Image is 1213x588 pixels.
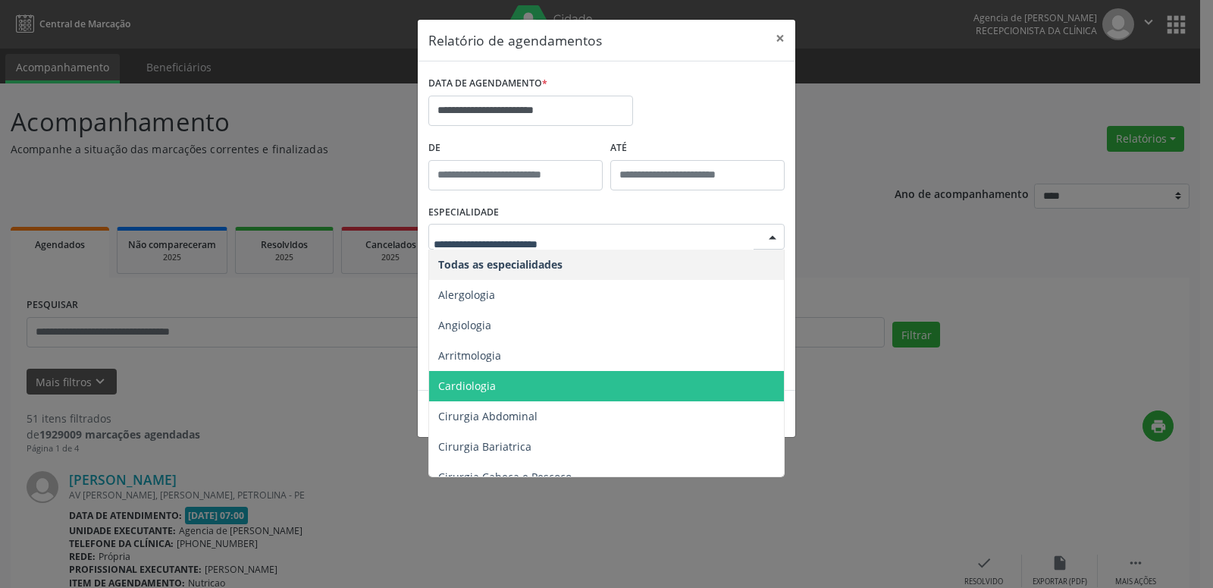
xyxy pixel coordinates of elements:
[438,379,496,393] span: Cardiologia
[438,288,495,302] span: Alergologia
[428,72,547,96] label: DATA DE AGENDAMENTO
[428,137,603,160] label: De
[438,318,491,332] span: Angiologia
[438,439,531,454] span: Cirurgia Bariatrica
[438,470,572,484] span: Cirurgia Cabeça e Pescoço
[438,348,501,363] span: Arritmologia
[438,257,563,272] span: Todas as especialidades
[428,201,499,225] label: ESPECIALIDADE
[438,409,538,423] span: Cirurgia Abdominal
[765,20,795,57] button: Close
[610,137,785,160] label: ATÉ
[428,30,602,50] h5: Relatório de agendamentos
